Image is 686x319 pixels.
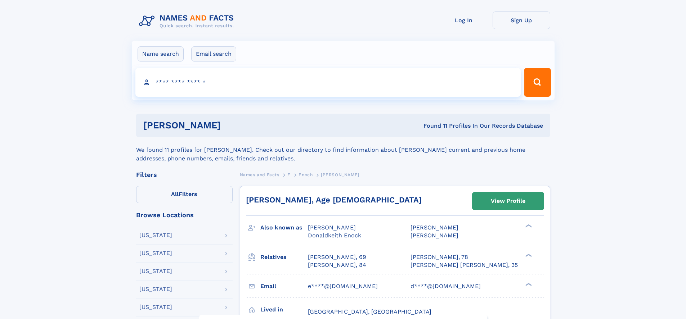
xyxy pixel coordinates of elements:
h1: [PERSON_NAME] [143,121,322,130]
div: Found 11 Profiles In Our Records Database [322,122,543,130]
div: ❯ [524,224,532,228]
div: [US_STATE] [139,268,172,274]
a: E [287,170,291,179]
label: Name search [138,46,184,61]
a: Names and Facts [240,170,279,179]
h3: Lived in [260,304,308,316]
span: All [171,191,179,197]
span: [GEOGRAPHIC_DATA], [GEOGRAPHIC_DATA] [308,308,431,315]
div: Filters [136,172,233,178]
div: [US_STATE] [139,232,172,238]
label: Filters [136,186,233,203]
input: search input [135,68,521,97]
a: [PERSON_NAME], 78 [411,253,468,261]
div: ❯ [524,253,532,258]
h3: Email [260,280,308,292]
span: [PERSON_NAME] [411,232,458,239]
a: Log In [435,12,493,29]
a: Sign Up [493,12,550,29]
div: View Profile [491,193,525,209]
div: [US_STATE] [139,304,172,310]
div: Browse Locations [136,212,233,218]
div: [US_STATE] [139,250,172,256]
div: [US_STATE] [139,286,172,292]
a: [PERSON_NAME], Age [DEMOGRAPHIC_DATA] [246,195,422,204]
span: [PERSON_NAME] [321,172,359,177]
label: Email search [191,46,236,61]
a: [PERSON_NAME], 69 [308,253,366,261]
a: [PERSON_NAME], 84 [308,261,366,269]
span: Enoch [299,172,313,177]
span: [PERSON_NAME] [308,224,356,231]
button: Search Button [524,68,551,97]
div: We found 11 profiles for [PERSON_NAME]. Check out our directory to find information about [PERSON... [136,137,550,163]
div: ❯ [524,282,532,287]
h3: Relatives [260,251,308,263]
a: [PERSON_NAME] [PERSON_NAME], 35 [411,261,518,269]
img: Logo Names and Facts [136,12,240,31]
span: Donaldkeith Enock [308,232,361,239]
h3: Also known as [260,222,308,234]
a: View Profile [472,192,544,210]
span: [PERSON_NAME] [411,224,458,231]
span: E [287,172,291,177]
a: Enoch [299,170,313,179]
